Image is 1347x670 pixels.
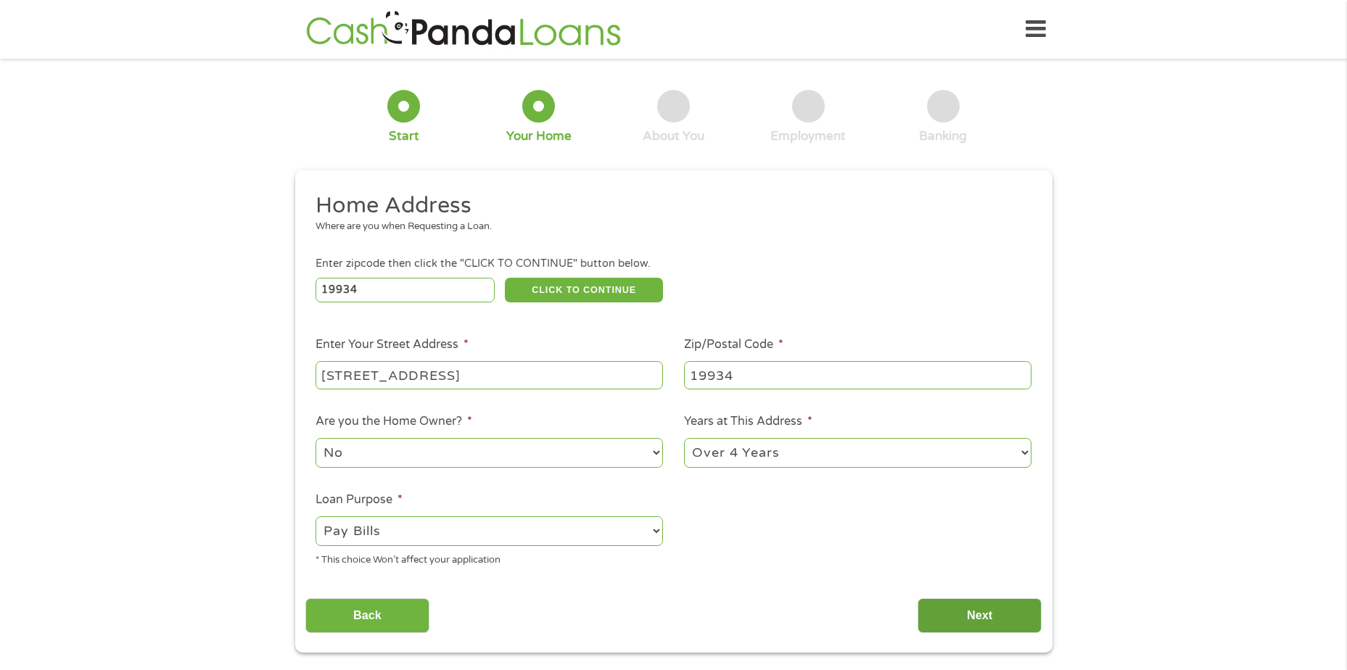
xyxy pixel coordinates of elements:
[305,598,429,634] input: Back
[505,278,663,302] button: CLICK TO CONTINUE
[770,128,846,144] div: Employment
[918,598,1042,634] input: Next
[684,337,783,352] label: Zip/Postal Code
[316,337,469,352] label: Enter Your Street Address
[506,128,572,144] div: Your Home
[316,414,472,429] label: Are you the Home Owner?
[302,9,625,50] img: GetLoanNow Logo
[919,128,967,144] div: Banking
[316,191,1021,220] h2: Home Address
[316,220,1021,234] div: Where are you when Requesting a Loan.
[316,278,495,302] input: Enter Zipcode (e.g 01510)
[684,414,812,429] label: Years at This Address
[316,256,1031,272] div: Enter zipcode then click the "CLICK TO CONTINUE" button below.
[316,492,403,508] label: Loan Purpose
[389,128,419,144] div: Start
[643,128,704,144] div: About You
[316,361,663,389] input: 1 Main Street
[316,548,663,568] div: * This choice Won’t affect your application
